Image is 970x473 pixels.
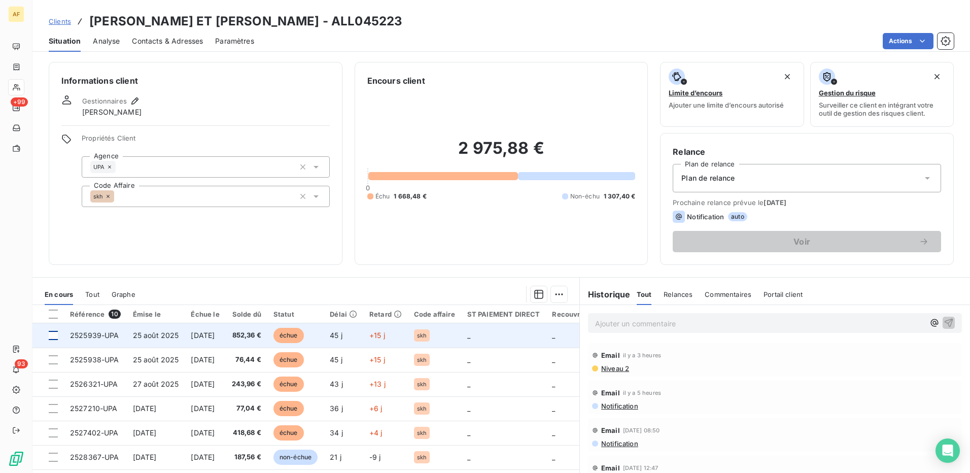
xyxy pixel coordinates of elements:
span: échue [273,352,304,367]
span: non-échue [273,450,318,465]
span: 1 307,40 € [604,192,636,201]
span: Email [601,351,620,359]
span: [DATE] 08:50 [623,427,660,433]
span: _ [467,380,470,388]
span: Ajouter une limite d’encours autorisé [669,101,784,109]
a: Clients [49,16,71,26]
span: 1 668,48 € [394,192,427,201]
span: [DATE] 12:47 [623,465,659,471]
span: +4 j [369,428,383,437]
span: Email [601,389,620,397]
span: [DATE] [133,453,157,461]
span: Limite d’encours [669,89,722,97]
div: Référence [70,310,121,319]
button: Voir [673,231,941,252]
span: _ [552,331,555,340]
span: 187,56 € [232,452,261,462]
span: 2526321-UPA [70,380,118,388]
span: skh [93,193,103,199]
span: Analyse [93,36,120,46]
span: 25 août 2025 [133,331,179,340]
span: -9 j [369,453,381,461]
span: 418,68 € [232,428,261,438]
span: Non-échu [570,192,600,201]
h6: Encours client [367,75,425,87]
span: Commentaires [705,290,751,298]
span: Échu [375,192,390,201]
span: [DATE] [191,355,215,364]
span: Email [601,464,620,472]
span: [DATE] [764,198,786,207]
span: _ [467,355,470,364]
div: Échue le [191,310,219,318]
span: [DATE] [133,428,157,437]
span: 77,04 € [232,403,261,414]
span: Surveiller ce client en intégrant votre outil de gestion des risques client. [819,101,945,117]
span: UPA [93,164,105,170]
div: Solde dû [232,310,261,318]
span: échue [273,425,304,441]
span: skh [417,332,427,339]
span: 2527402-UPA [70,428,119,437]
span: Relances [664,290,692,298]
div: AF [8,6,24,22]
span: [PERSON_NAME] [82,107,142,117]
span: _ [552,428,555,437]
input: Ajouter une valeur [116,162,124,172]
span: 2528367-UPA [70,453,119,461]
span: 21 j [330,453,341,461]
span: il y a 3 heures [623,352,661,358]
span: [DATE] [191,404,215,413]
span: _ [467,428,470,437]
span: Tout [85,290,99,298]
span: +13 j [369,380,386,388]
h6: Relance [673,146,941,158]
input: Ajouter une valeur [114,192,122,201]
span: En cours [45,290,73,298]
div: Open Intercom Messenger [936,438,960,463]
span: Contacts & Adresses [132,36,203,46]
span: Graphe [112,290,135,298]
span: [DATE] [191,453,215,461]
span: Prochaine relance prévue le [673,198,941,207]
span: 34 j [330,428,343,437]
span: +15 j [369,331,385,340]
div: Statut [273,310,318,318]
span: _ [467,453,470,461]
span: _ [552,404,555,413]
span: 852,36 € [232,330,261,341]
span: Gestionnaires [82,97,127,105]
span: 45 j [330,355,342,364]
h3: [PERSON_NAME] ET [PERSON_NAME] - ALL045223 [89,12,402,30]
span: [DATE] [133,404,157,413]
div: Retard [369,310,402,318]
span: 2525938-UPA [70,355,119,364]
div: ST PAIEMENT DIRECT [467,310,540,318]
span: 243,96 € [232,379,261,389]
span: 10 [109,310,120,319]
span: skh [417,381,427,387]
span: 0 [366,184,370,192]
span: auto [728,212,747,221]
span: [DATE] [191,428,215,437]
div: Délai [330,310,357,318]
span: 43 j [330,380,343,388]
span: 25 août 2025 [133,355,179,364]
div: Émise le [133,310,179,318]
span: Propriétés Client [82,134,330,148]
span: skh [417,454,427,460]
span: +15 j [369,355,385,364]
span: +99 [11,97,28,107]
span: Email [601,426,620,434]
h6: Historique [580,288,631,300]
span: Paramètres [215,36,254,46]
span: Niveau 2 [600,364,629,373]
span: +6 j [369,404,383,413]
span: Notification [600,402,638,410]
span: échue [273,328,304,343]
span: [DATE] [191,380,215,388]
span: Voir [685,238,919,246]
span: Tout [637,290,652,298]
span: skh [417,406,427,412]
span: skh [417,357,427,363]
